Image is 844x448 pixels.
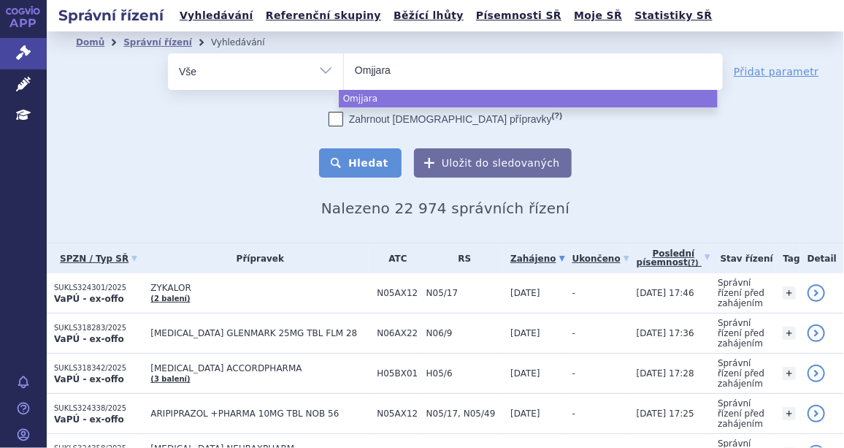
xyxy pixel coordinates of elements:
a: (3 balení) [150,375,190,383]
span: H05/6 [426,368,503,379]
a: detail [807,365,825,382]
p: SUKLS324338/2025 [54,403,143,414]
a: Statistiky SŘ [630,6,716,26]
span: [MEDICAL_DATA] GLENMARK 25MG TBL FLM 28 [150,328,369,338]
a: Ukončeno [572,248,629,269]
button: Uložit do sledovaných [414,148,572,178]
a: detail [807,284,825,302]
a: (2 balení) [150,295,190,303]
a: Správní řízení [123,37,192,48]
span: N06/9 [426,328,503,338]
span: - [572,288,575,298]
a: Moje SŘ [569,6,626,26]
span: [DATE] [510,328,540,338]
span: - [572,409,575,419]
span: Správní řízení před zahájením [718,278,764,308]
th: Stav řízení [710,243,775,273]
strong: VaPÚ - ex-offo [54,294,124,304]
span: N05/17 [426,288,503,298]
a: Referenční skupiny [261,6,385,26]
a: SPZN / Typ SŘ [54,248,143,269]
span: [DATE] 17:28 [637,368,694,379]
a: Zahájeno [510,248,564,269]
a: detail [807,405,825,422]
label: Zahrnout [DEMOGRAPHIC_DATA] přípravky [329,112,562,126]
a: Písemnosti SŘ [472,6,566,26]
a: + [783,327,796,340]
span: - [572,328,575,338]
a: Poslednípísemnost(?) [637,243,710,273]
button: Hledat [319,148,402,178]
span: [DATE] 17:25 [637,409,694,419]
span: [MEDICAL_DATA] ACCORDPHARMA [150,363,369,373]
th: ATC [369,243,418,273]
a: detail [807,324,825,342]
h2: Správní řízení [47,5,175,26]
span: H05BX01 [377,368,418,379]
span: Správní řízení před zahájením [718,398,764,429]
span: N05/17, N05/49 [426,409,503,419]
span: [DATE] [510,288,540,298]
span: Správní řízení před zahájením [718,318,764,349]
li: Vyhledávání [211,31,284,53]
span: - [572,368,575,379]
a: Domů [76,37,104,48]
a: Běžící lhůty [389,6,468,26]
strong: VaPÚ - ex-offo [54,374,124,384]
span: [DATE] [510,368,540,379]
a: + [783,407,796,420]
th: Tag [775,243,799,273]
li: Omjjara [339,90,718,107]
p: SUKLS324301/2025 [54,283,143,293]
span: N05AX12 [377,409,418,419]
a: Přidat parametr [734,64,819,79]
span: [DATE] [510,409,540,419]
span: Správní řízení před zahájením [718,358,764,389]
abbr: (?) [552,111,562,121]
abbr: (?) [688,259,699,267]
span: Nalezeno 22 974 správních řízení [321,200,569,217]
span: ZYKALOR [150,283,369,293]
span: N06AX22 [377,328,418,338]
strong: VaPÚ - ex-offo [54,414,124,425]
th: Přípravek [143,243,369,273]
strong: VaPÚ - ex-offo [54,334,124,344]
a: + [783,367,796,380]
th: Detail [800,243,844,273]
p: SUKLS318283/2025 [54,323,143,333]
a: + [783,286,796,300]
a: Vyhledávání [175,6,258,26]
p: SUKLS318342/2025 [54,363,143,373]
th: RS [419,243,503,273]
span: [DATE] 17:36 [637,328,694,338]
span: ARIPIPRAZOL +PHARMA 10MG TBL NOB 56 [150,409,369,419]
span: [DATE] 17:46 [637,288,694,298]
span: N05AX12 [377,288,418,298]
